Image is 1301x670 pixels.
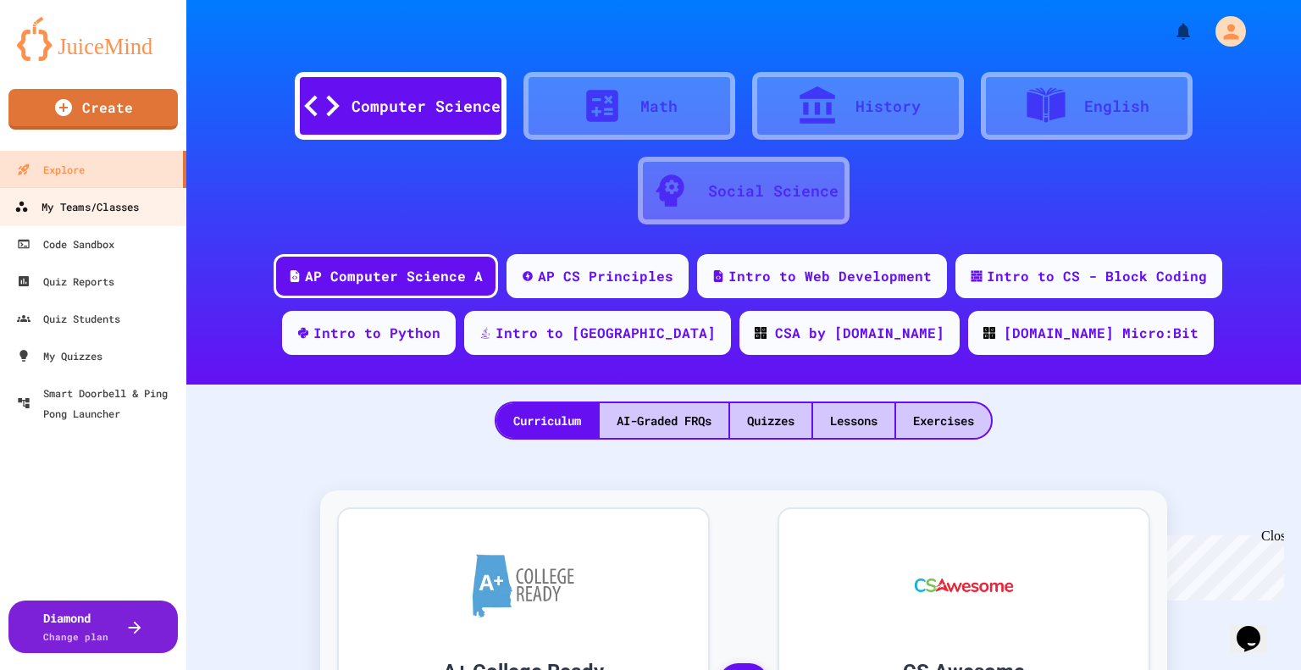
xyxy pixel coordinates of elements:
[1230,602,1284,653] iframe: chat widget
[495,323,716,343] div: Intro to [GEOGRAPHIC_DATA]
[855,95,921,118] div: History
[17,271,114,291] div: Quiz Reports
[640,95,678,118] div: Math
[730,403,811,438] div: Quizzes
[313,323,440,343] div: Intro to Python
[43,630,108,643] span: Change plan
[1160,529,1284,601] iframe: chat widget
[43,609,108,645] div: Diamond
[496,403,598,438] div: Curriculum
[14,197,139,218] div: My Teams/Classes
[17,17,169,61] img: logo-orange.svg
[17,383,180,424] div: Smart Doorbell & Ping Pong Launcher
[8,89,178,130] a: Create
[983,327,995,339] img: CODE_logo_RGB.png
[1198,12,1250,51] div: My Account
[473,554,574,617] img: A+ College Ready
[600,403,728,438] div: AI-Graded FRQs
[352,95,501,118] div: Computer Science
[1142,17,1198,46] div: My Notifications
[538,266,673,286] div: AP CS Principles
[1084,95,1149,118] div: English
[305,266,483,286] div: AP Computer Science A
[1004,323,1199,343] div: [DOMAIN_NAME] Micro:Bit
[896,403,991,438] div: Exercises
[17,234,114,254] div: Code Sandbox
[17,159,85,180] div: Explore
[17,308,120,329] div: Quiz Students
[813,403,894,438] div: Lessons
[775,323,944,343] div: CSA by [DOMAIN_NAME]
[987,266,1207,286] div: Intro to CS - Block Coding
[898,534,1031,636] img: CS Awesome
[7,7,117,108] div: Chat with us now!Close
[708,180,839,202] div: Social Science
[728,266,932,286] div: Intro to Web Development
[755,327,767,339] img: CODE_logo_RGB.png
[17,346,102,366] div: My Quizzes
[8,601,178,653] button: DiamondChange plan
